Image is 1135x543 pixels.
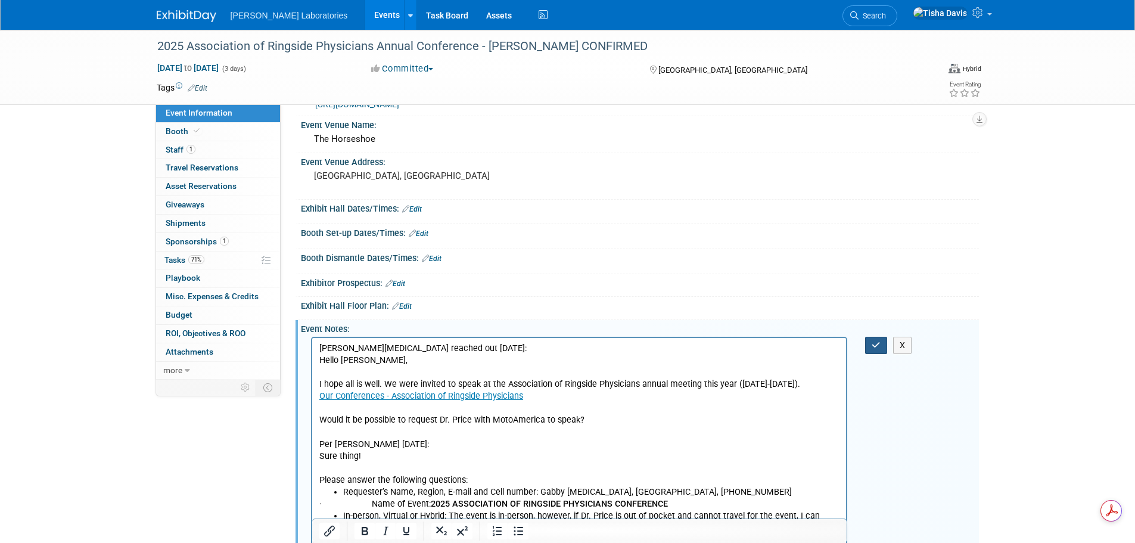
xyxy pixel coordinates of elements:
[31,220,528,256] li: What is the purpose of the event? Why is this talk needed? Please give some details for HCP to co...
[156,233,280,251] a: Sponsorships1
[156,178,280,196] a: Asset Reservations
[7,53,211,63] a: Our Conferences - Association of Ringside Physicians
[31,256,528,268] li: HCP requested Dr. Price
[392,302,412,311] a: Edit
[31,208,528,220] li: What is the event start and end times? And please state the time zone. TBD, time zone is Pacific ...
[256,380,280,395] td: Toggle Event Tabs
[166,200,204,209] span: Giveaways
[31,172,528,196] li: In-person, Virtual or Hybrid: The event is in-person, however, if Dr. Price is out of pocket and ...
[156,141,280,159] a: Staff1
[31,316,528,328] li: Will there be any additional events (i.e.: another meeting afterward)? TBD.
[156,288,280,306] a: Misc. Expenses & Credits
[375,523,396,539] button: Italic
[315,100,399,109] a: [URL][DOMAIN_NAME]
[235,380,256,395] td: Personalize Event Tab Strip
[949,64,960,73] img: Format-Hybrid.png
[658,66,807,75] span: [GEOGRAPHIC_DATA], [GEOGRAPHIC_DATA]
[163,365,182,375] span: more
[156,196,280,214] a: Giveaways
[301,153,979,168] div: Event Venue Address:
[31,280,528,292] li: Who is the audience? Ringside Physicians from across the country
[166,347,213,356] span: Attachments
[220,237,229,246] span: 1
[188,84,207,92] a: Edit
[156,123,280,141] a: Booth
[508,523,528,539] button: Bullet list
[949,82,981,88] div: Event Rating
[859,62,982,80] div: Event Format
[166,273,200,283] span: Playbook
[156,104,280,122] a: Event Information
[164,255,204,265] span: Tasks
[31,292,528,316] li: Is there is prep work needed? Deck prep? Phone call prior to the event? How long? Not much prep w...
[166,126,202,136] span: Booth
[166,108,232,117] span: Event Information
[186,145,195,154] span: 1
[156,362,280,380] a: more
[156,343,280,361] a: Attachments
[409,229,428,238] a: Edit
[422,255,441,263] a: Edit
[182,63,194,73] span: to
[913,7,968,20] img: Tisha Davis
[949,62,981,74] div: Event Format
[156,215,280,232] a: Shipments
[166,328,245,338] span: ROI, Objectives & ROO
[156,306,280,324] a: Budget
[402,205,422,213] a: Edit
[119,161,356,171] b: 2025 ASSOCIATION OF RINGSIDE PHYSICIANS CONFERENCE
[431,523,452,539] button: Subscript
[194,128,200,134] i: Booth reservation complete
[367,63,438,75] button: Committed
[301,320,979,335] div: Event Notes:
[310,130,970,148] div: The Horseshoe
[156,159,280,177] a: Travel Reservations
[31,196,528,208] li: What is the event date? [DATE]-[DATE] in [GEOGRAPHIC_DATA], [GEOGRAPHIC_DATA]
[355,523,375,539] button: Bold
[842,5,897,26] a: Search
[188,255,204,264] span: 71%
[301,297,979,312] div: Exhibit Hall Floor Plan:
[319,523,340,539] button: Insert/edit link
[859,11,886,20] span: Search
[231,11,348,20] span: [PERSON_NAME] Laboratories
[157,82,207,94] td: Tags
[301,200,979,215] div: Exhibit Hall Dates/Times:
[153,36,912,57] div: 2025 Association of Ringside Physicians Annual Conference - [PERSON_NAME] CONFIRMED
[31,148,528,160] li: Requester’s Name, Region, E-mail and Cell number: Gabby [MEDICAL_DATA], [GEOGRAPHIC_DATA], [PHONE...
[314,170,570,181] pre: [GEOGRAPHIC_DATA], [GEOGRAPHIC_DATA]
[962,64,981,73] div: Hybrid
[166,181,237,191] span: Asset Reservations
[7,5,528,148] p: [PERSON_NAME][MEDICAL_DATA] reached out [DATE]: Hello [PERSON_NAME], I hope all is well. We were ...
[31,268,528,280] li: What is the topic of the talk? TBI
[301,274,979,290] div: Exhibitor Prospectus:
[301,249,979,265] div: Booth Dismantle Dates/Times:
[385,280,405,288] a: Edit
[166,237,229,246] span: Sponsorships
[156,252,280,269] a: Tasks71%
[487,523,508,539] button: Numbered list
[396,523,416,539] button: Underline
[166,291,259,301] span: Misc. Expenses & Credits
[301,116,979,131] div: Event Venue Name:
[157,10,216,22] img: ExhibitDay
[166,163,238,172] span: Travel Reservations
[156,325,280,343] a: ROI, Objectives & ROO
[166,218,206,228] span: Shipments
[156,269,280,287] a: Playbook
[301,224,979,240] div: Booth Set-up Dates/Times:
[166,145,195,154] span: Staff
[221,65,246,73] span: (3 days)
[7,160,528,172] p: · Name of Event:
[452,523,472,539] button: Superscript
[893,337,912,354] button: X
[157,63,219,73] span: [DATE] [DATE]
[166,310,192,319] span: Budget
